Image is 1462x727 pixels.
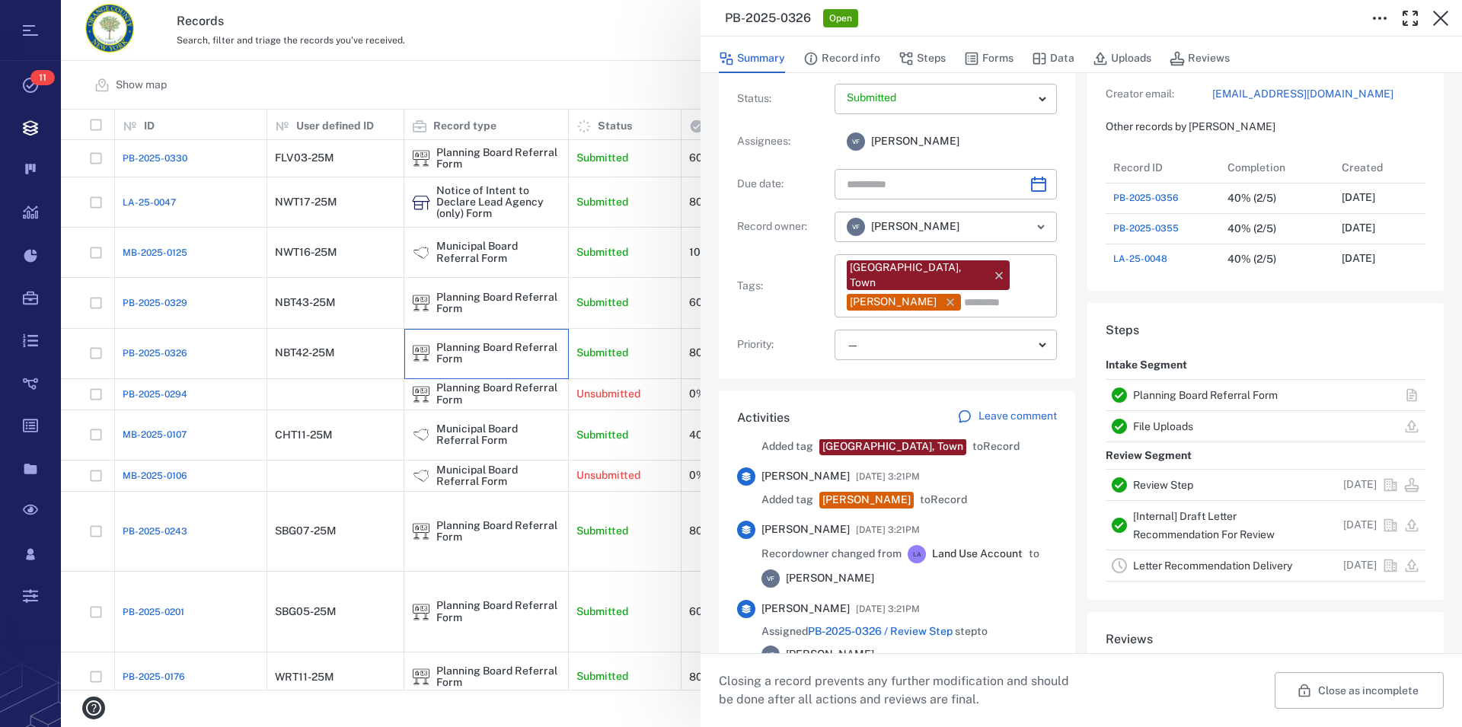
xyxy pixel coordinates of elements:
a: PB-2025-0355 [1113,222,1179,235]
a: LA-25-0048 [1113,252,1167,266]
div: [PERSON_NAME] [822,493,911,508]
button: Open [1030,216,1052,238]
button: Steps [899,44,946,73]
span: [PERSON_NAME] [761,469,850,484]
button: Forms [964,44,1014,73]
span: Assigned step to [761,624,988,639]
span: Open [826,12,855,25]
button: Choose date [1023,169,1054,199]
p: [DATE] [1343,477,1377,493]
p: Tags : [737,279,828,294]
p: Status : [737,91,828,107]
button: Toggle to Edit Boxes [1365,3,1395,33]
p: Intake Segment [1106,352,1187,379]
p: Record owner : [737,219,828,234]
div: Created [1334,152,1448,183]
div: — [847,336,1033,354]
p: Closing a record prevents any further modification and should be done after all actions and revie... [719,672,1081,709]
div: Completion [1227,146,1285,189]
span: [PERSON_NAME] [871,219,959,234]
span: [DATE] 3:21PM [856,467,920,486]
span: 11 [30,70,55,85]
button: Close as incomplete [1275,672,1444,709]
a: Letter Recommendation Delivery [1133,560,1292,572]
a: [Internal] Draft Letter Recommendation For Review [1133,510,1275,540]
span: [PERSON_NAME] [786,647,874,662]
div: V F [761,569,780,588]
div: V F [847,132,865,151]
div: [GEOGRAPHIC_DATA], Town [822,439,963,454]
div: 40% (2/5) [1227,253,1276,265]
a: Review Step [1133,479,1193,491]
a: Leave comment [957,409,1057,427]
button: Data [1032,44,1074,73]
p: [DATE] [1342,221,1375,236]
div: V F [847,218,865,236]
div: Completion [1220,152,1334,183]
h3: PB-2025-0326 [725,9,811,27]
div: Record ID [1106,152,1220,183]
div: [GEOGRAPHIC_DATA], Town [850,260,985,290]
button: Summary [719,44,785,73]
span: [PERSON_NAME] [761,601,850,617]
div: Citizen infoCreator name:[PERSON_NAME]Creator email:[EMAIL_ADDRESS][DOMAIN_NAME]Other records by ... [1087,5,1444,303]
p: Creator email: [1106,87,1212,102]
p: [DATE] [1343,558,1377,573]
a: [EMAIL_ADDRESS][DOMAIN_NAME] [1212,87,1425,102]
h6: Reviews [1106,630,1425,649]
p: [DATE] [1342,251,1375,266]
button: Toggle Fullscreen [1395,3,1425,33]
span: to Record [920,493,967,508]
div: V F [761,646,780,664]
div: [PERSON_NAME] [850,295,937,310]
p: Submitted [847,91,1033,106]
p: Other records by [PERSON_NAME] [1106,120,1425,135]
h6: Steps [1106,321,1425,340]
div: StepsIntake SegmentPlanning Board Referral FormFile UploadsReview SegmentReview Step[DATE][Intern... [1087,303,1444,612]
p: [DATE] [1342,190,1375,206]
div: Created [1342,146,1383,189]
h6: Activities [737,409,790,427]
button: Uploads [1093,44,1151,73]
div: 40% (2/5) [1227,223,1276,234]
a: Planning Board Referral Form [1133,389,1278,401]
p: Priority : [737,337,828,352]
p: Assignees : [737,134,828,149]
button: Close [1425,3,1456,33]
div: Record infoRecord type:icon Planning Board Referral FormPlanning Board Referral FormStatus:Assign... [719,5,1075,391]
span: [DATE] 3:21PM [856,600,920,618]
span: Help [34,11,65,24]
span: to Record [972,439,1020,454]
span: [PERSON_NAME] [871,134,959,149]
div: L A [908,545,926,563]
p: Due date : [737,177,828,192]
div: 40% (2/5) [1227,193,1276,204]
span: Land Use Account [932,547,1023,562]
p: [DATE] [1343,518,1377,533]
button: Reviews [1170,44,1230,73]
span: [PERSON_NAME] [761,522,850,537]
p: Leave comment [978,409,1057,424]
a: PB-2025-0326 / Review Step [808,625,953,637]
div: Record ID [1113,146,1163,189]
span: Added tag [761,493,813,508]
button: Record info [803,44,880,73]
span: to [1029,547,1039,562]
span: Record owner changed from [761,547,902,562]
p: Review Segment [1106,442,1192,470]
a: File Uploads [1133,420,1193,432]
span: [DATE] 3:21PM [856,521,920,539]
span: [PERSON_NAME] [786,571,874,586]
span: Added tag [761,439,813,454]
a: PB-2025-0356 [1113,191,1179,205]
